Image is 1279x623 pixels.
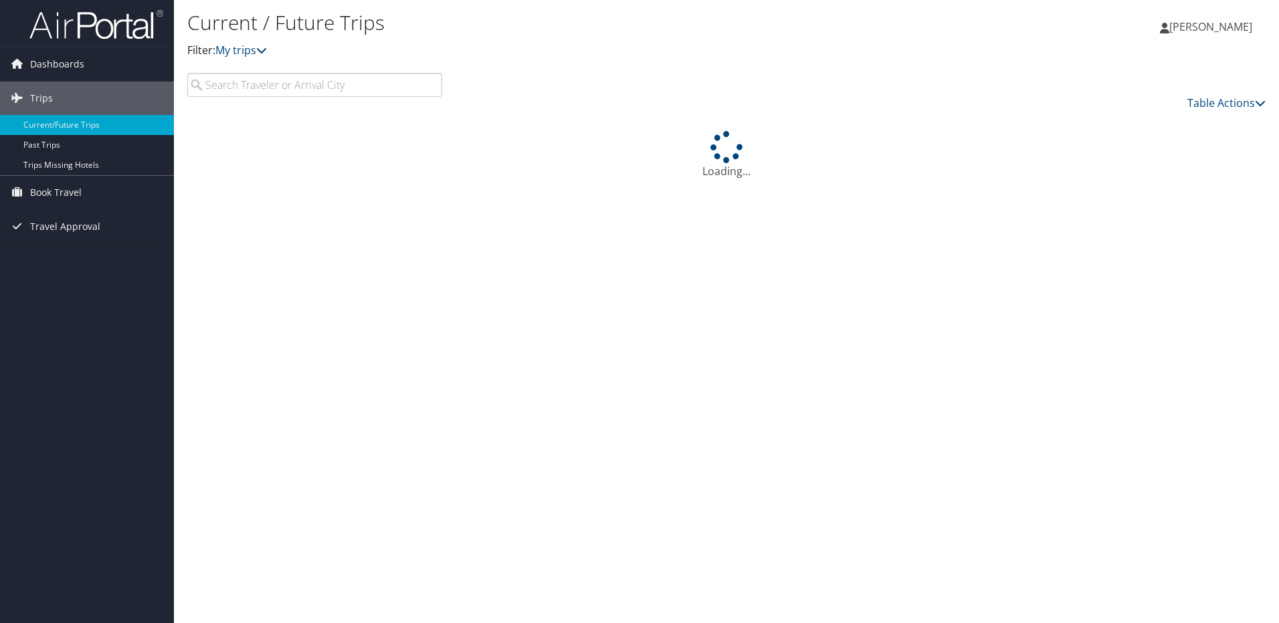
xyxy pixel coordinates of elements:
a: [PERSON_NAME] [1160,7,1266,47]
input: Search Traveler or Arrival City [187,73,442,97]
span: Trips [30,82,53,115]
img: airportal-logo.png [29,9,163,40]
div: Loading... [187,131,1266,179]
h1: Current / Future Trips [187,9,906,37]
a: My trips [215,43,267,57]
a: Table Actions [1187,96,1266,110]
span: Dashboards [30,47,84,81]
p: Filter: [187,42,906,59]
span: Travel Approval [30,210,100,243]
span: Book Travel [30,176,82,209]
span: [PERSON_NAME] [1169,19,1252,34]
